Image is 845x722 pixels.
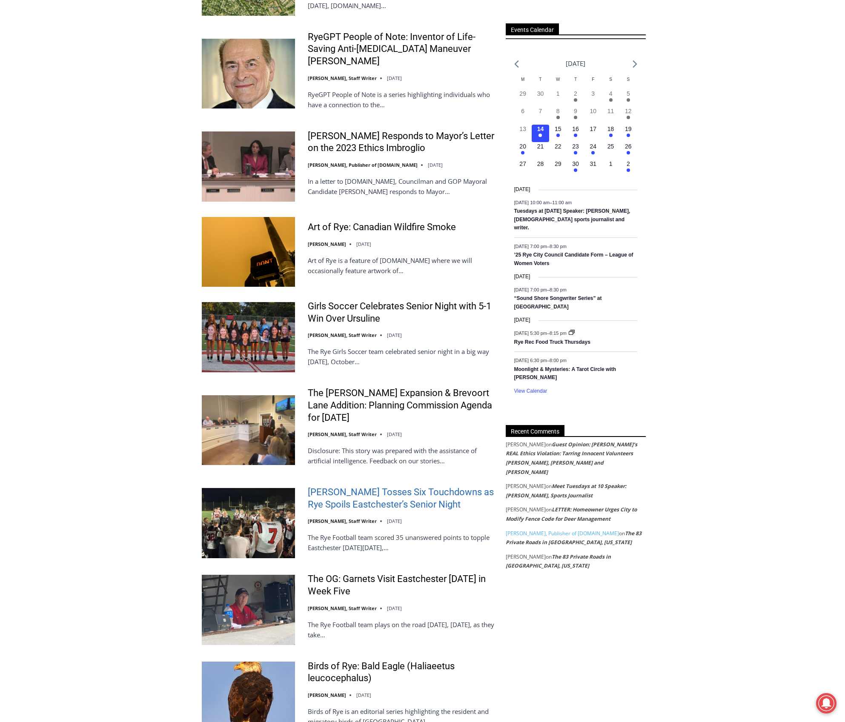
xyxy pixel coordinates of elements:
time: 22 [555,143,561,150]
time: 12 [625,108,632,114]
em: Has events [627,168,630,172]
em: Has events [574,134,577,137]
time: 8 [556,108,560,114]
button: 2 Has events [567,89,584,107]
em: Has events [609,134,613,137]
em: Has events [627,98,630,102]
a: The OG: Garnets Visit Eastchester [DATE] in Week Five [308,573,495,597]
em: Has events [574,168,577,172]
em: Has events [556,134,560,137]
span: W [556,77,560,82]
button: 31 [584,160,602,177]
time: [DATE] [514,316,530,324]
time: 20 [519,143,526,150]
a: [PERSON_NAME], Staff Writer [308,332,377,338]
span: Events Calendar [506,23,559,35]
a: [PERSON_NAME], Staff Writer [308,431,377,437]
p: In a letter to [DOMAIN_NAME], Councilman and GOP Mayoral Candidate [PERSON_NAME] responds to Mayor… [308,176,495,197]
a: View Calendar [514,388,547,394]
span: 8:30 pm [550,243,567,248]
a: [PERSON_NAME], Staff Writer [308,605,377,611]
time: [DATE] [387,431,402,437]
time: 30 [537,90,544,97]
time: – [514,200,572,205]
a: “Sound Shore Songwriter Series” at [GEOGRAPHIC_DATA] [514,295,602,310]
time: 14 [537,126,544,132]
em: Has events [574,116,577,119]
time: 9 [574,108,577,114]
time: [DATE] [514,273,530,281]
button: 18 Has events [602,125,619,142]
span: T [539,77,541,82]
time: 23 [572,143,579,150]
button: 27 [514,160,532,177]
time: 17 [590,126,596,132]
a: LETTER: Homeowner Urges City to Modify Fence Code for Deer Management [506,506,637,522]
time: 13 [519,126,526,132]
span: [PERSON_NAME] [506,553,546,560]
span: 8:00 pm [550,358,567,363]
span: 11:00 am [552,200,572,205]
span: [DATE] 10:00 am [514,200,550,205]
time: 3 [591,90,595,97]
footer: on [506,529,646,547]
time: 16 [572,126,579,132]
img: The Osborn Expansion & Brevoort Lane Addition: Planning Commission Agenda for Tuesday, October 14... [202,395,295,465]
button: 14 Has events [532,125,549,142]
img: Art of Rye: Canadian Wildfire Smoke [202,217,295,287]
div: Tuesday [532,76,549,89]
time: 1 [609,160,613,167]
span: 8:30 pm [550,287,567,292]
time: 7 [539,108,542,114]
span: [DATE] 6:30 pm [514,358,547,363]
button: 23 Has events [567,142,584,160]
img: Miller Tosses Six Touchdowns as Rye Spoils Eastchester’s Senior Night [202,488,295,558]
time: – [514,287,567,292]
img: Girls Soccer Celebrates Senior Night with 5-1 Win Over Ursuline [202,302,295,372]
a: ’25 Rye City Council Candidate Form – League of Women Voters [514,252,633,267]
time: 1 [556,90,560,97]
button: 19 Has events [619,125,637,142]
em: Has events [539,134,542,137]
p: The Rye Girls Soccer team celebrated senior night in a big way [DATE], October… [308,346,495,367]
em: Has events [609,98,613,102]
button: 2 Has events [619,160,637,177]
em: Has events [627,151,630,154]
p: The Rye Football team scored 35 unanswered points to topple Eastchester [DATE][DATE],… [308,532,495,553]
button: 25 [602,142,619,160]
button: 13 [514,125,532,142]
footer: on [506,505,646,523]
button: 10 [584,107,602,124]
a: [PERSON_NAME] [308,241,346,247]
button: 30 [532,89,549,107]
time: 24 [590,143,596,150]
span: 8:15 pm [550,330,567,335]
button: 21 [532,142,549,160]
em: Has events [574,98,577,102]
time: 18 [607,126,614,132]
time: 4 [609,90,613,97]
time: 25 [607,143,614,150]
span: S [627,77,630,82]
span: [PERSON_NAME] [506,441,546,448]
time: [DATE] [356,241,371,247]
button: 29 [514,89,532,107]
button: 5 Has events [619,89,637,107]
time: 27 [519,160,526,167]
div: Monday [514,76,532,89]
a: Guest Opinion: [PERSON_NAME]’s REAL Ethics Violation: Tarring Innocent Volunteers [PERSON_NAME], ... [506,441,637,476]
span: Recent Comments [506,425,564,437]
button: 22 [549,142,567,160]
button: 6 [514,107,532,124]
button: 15 Has events [549,125,567,142]
span: S [609,77,612,82]
button: 3 [584,89,602,107]
time: 30 [572,160,579,167]
button: 4 Has events [602,89,619,107]
em: Has events [574,151,577,154]
footer: on [506,552,646,571]
time: 29 [555,160,561,167]
time: 19 [625,126,632,132]
footer: on [506,440,646,477]
p: Art of Rye is a feature of [DOMAIN_NAME] where we will occasionally feature artwork of… [308,255,495,276]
